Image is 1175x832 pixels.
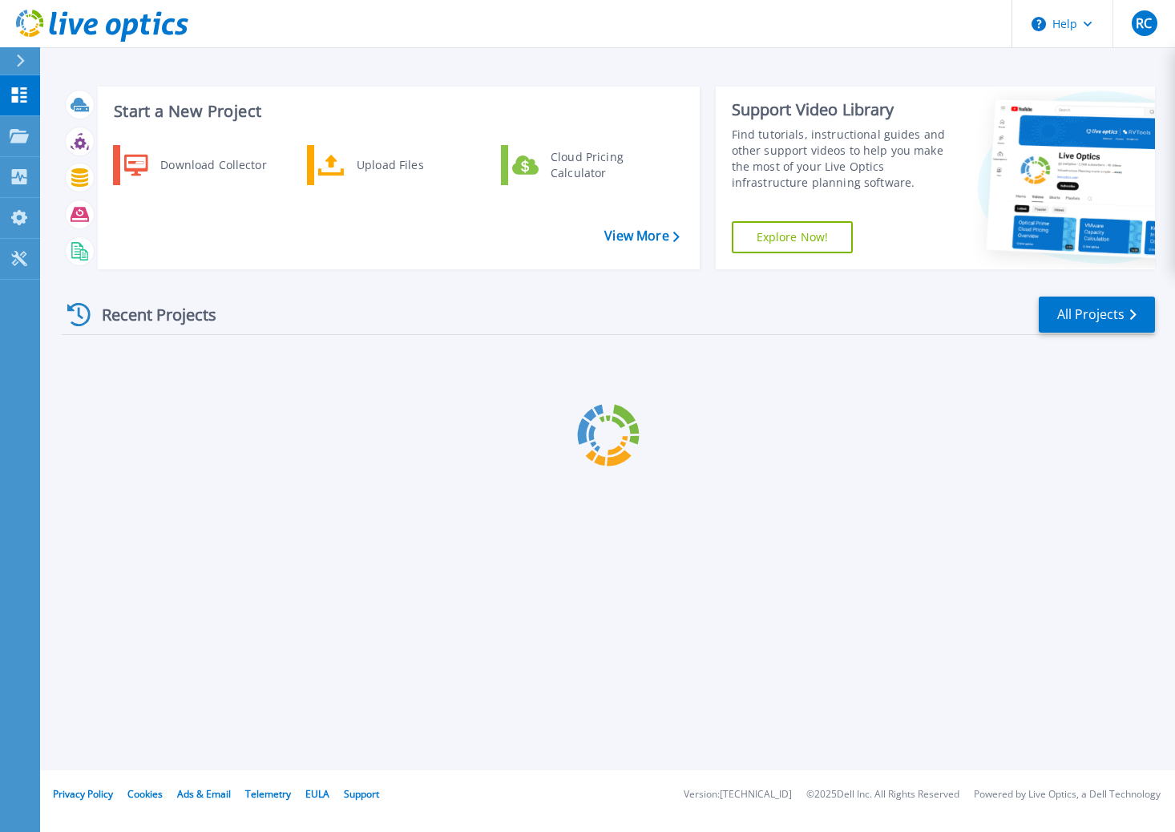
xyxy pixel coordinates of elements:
a: Support [344,787,379,801]
a: Explore Now! [732,221,854,253]
div: Upload Files [349,149,467,181]
a: Download Collector [113,145,277,185]
a: Privacy Policy [53,787,113,801]
a: Cloud Pricing Calculator [501,145,665,185]
a: Ads & Email [177,787,231,801]
a: All Projects [1039,297,1155,333]
div: Find tutorials, instructional guides and other support videos to help you make the most of your L... [732,127,951,191]
a: Telemetry [245,787,291,801]
h3: Start a New Project [114,103,679,120]
div: Recent Projects [62,295,238,334]
span: RC [1136,17,1152,30]
li: Powered by Live Optics, a Dell Technology [974,790,1161,800]
li: © 2025 Dell Inc. All Rights Reserved [806,790,959,800]
div: Download Collector [152,149,273,181]
div: Support Video Library [732,99,951,120]
a: Upload Files [307,145,471,185]
li: Version: [TECHNICAL_ID] [684,790,792,800]
div: Cloud Pricing Calculator [543,149,661,181]
a: EULA [305,787,329,801]
a: Cookies [127,787,163,801]
a: View More [604,228,679,244]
